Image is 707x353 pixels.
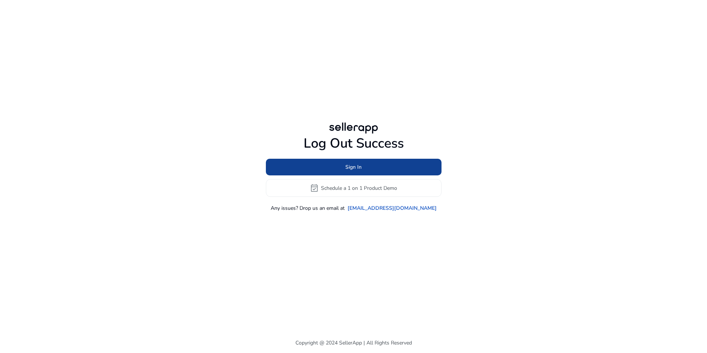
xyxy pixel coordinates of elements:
span: event_available [310,184,319,192]
a: [EMAIL_ADDRESS][DOMAIN_NAME] [348,204,437,212]
span: Sign In [345,163,362,171]
h1: Log Out Success [266,135,442,151]
p: Any issues? Drop us an email at [271,204,345,212]
button: Sign In [266,159,442,175]
button: event_availableSchedule a 1 on 1 Product Demo [266,179,442,197]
